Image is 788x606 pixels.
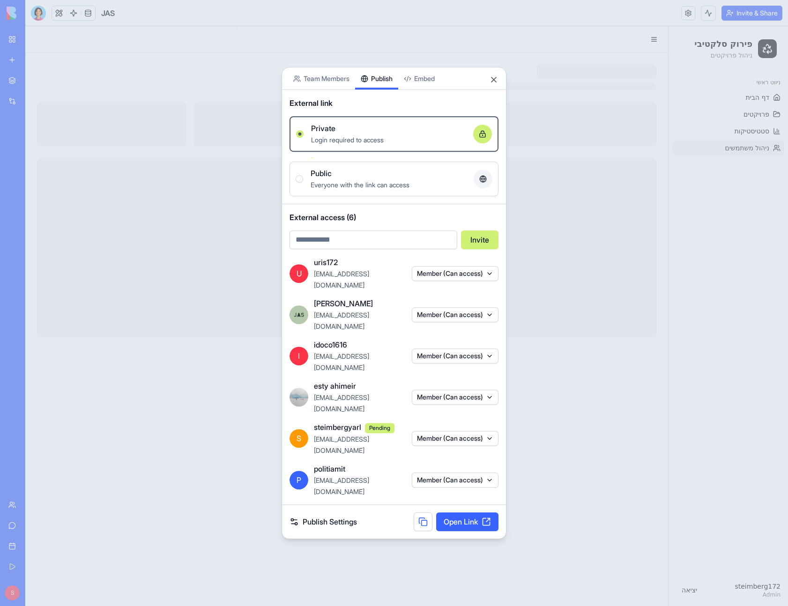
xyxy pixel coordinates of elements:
span: [EMAIL_ADDRESS][DOMAIN_NAME] [314,270,369,289]
span: [EMAIL_ADDRESS][DOMAIN_NAME] [314,311,369,330]
button: PublicEveryone with the link can access [296,175,303,183]
span: P [290,471,308,489]
span: idoco1616 [314,339,347,350]
a: סטטיסטיקות [647,97,759,112]
button: PrivateLogin required to access [296,130,304,138]
a: פרויקטים [647,81,759,96]
span: [EMAIL_ADDRESS][DOMAIN_NAME] [314,352,369,371]
span: External access (6) [290,212,498,223]
button: Embed [398,67,440,89]
a: Publish Settings [290,516,357,527]
span: Login required to access [311,136,384,144]
button: Member (Can access) [412,473,498,488]
div: steimberg172 [709,555,755,565]
button: Team Members [288,67,355,89]
span: Only invited users can login [320,157,401,165]
span: Private [311,123,335,134]
img: ACg8ocIURnRS_L_J4YZHnp-Op7YAhruFfI0o9cjIFwMJDOFOHvI1EEZgvg=s96-c [290,305,308,324]
span: U [290,264,308,283]
button: Close [489,75,498,84]
button: Member (Can access) [412,348,498,363]
span: [EMAIL_ADDRESS][DOMAIN_NAME] [314,476,369,495]
a: Open Link [436,512,498,531]
img: ACg8ocKZVK-H9Ff3aKgp_iy_GMVncIBQoFXpSA5DH8XmdTEWosoruQO6=s96-c [290,388,308,406]
span: External link [290,97,333,109]
button: Member (Can access) [412,266,498,281]
span: Pending [365,423,394,433]
h1: פירוק סלקטיבי [669,11,727,24]
span: Public [311,168,332,179]
span: פרויקטים [718,83,744,93]
span: סטטיסטיקות [709,100,744,110]
a: ניהול משתמשים [647,114,759,129]
span: uris172 [314,257,338,268]
button: Member (Can access) [412,307,498,322]
span: I [290,347,308,365]
span: ניהול משתמשים [699,117,744,126]
span: Everyone with the link can access [311,181,409,189]
button: Member (Can access) [412,390,498,405]
span: esty ahimeir [314,380,356,392]
button: Publish [355,67,398,89]
div: ניווט ראשי [647,49,759,64]
span: [EMAIL_ADDRESS][DOMAIN_NAME] [314,393,369,413]
p: ניהול פרויקטים [669,24,727,34]
a: דף הבית [647,64,759,79]
span: דף הבית [720,67,744,76]
button: Only invited users can login [308,157,316,165]
span: [EMAIL_ADDRESS][DOMAIN_NAME] [314,435,369,454]
span: steimbergyarl [314,421,361,433]
button: יציאה [651,555,677,572]
span: S [290,429,308,448]
button: Invite [461,230,498,249]
span: politiamit [314,463,345,474]
div: Admin [709,565,755,572]
span: [PERSON_NAME] [314,298,373,309]
button: Member (Can access) [412,431,498,446]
